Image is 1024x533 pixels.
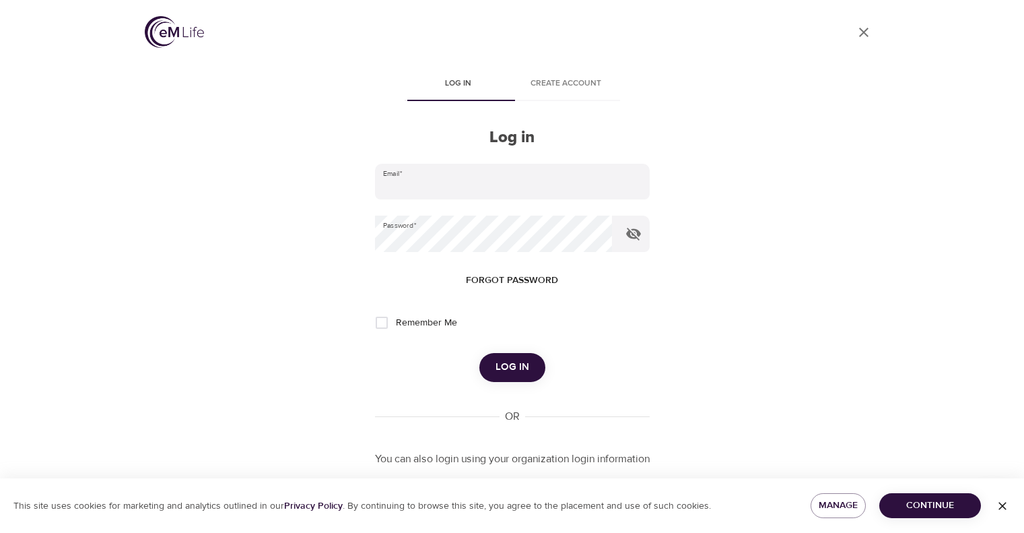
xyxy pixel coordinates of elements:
button: Manage [811,493,866,518]
div: disabled tabs example [375,69,650,101]
h2: Log in [375,128,650,148]
a: Privacy Policy [284,500,343,512]
span: Forgot password [466,272,558,289]
img: logo [145,16,204,48]
span: Continue [890,497,970,514]
span: Manage [821,497,856,514]
p: You can also login using your organization login information [375,451,650,467]
div: OR [500,409,525,425]
a: close [848,16,880,49]
span: Remember Me [396,316,457,330]
button: Forgot password [460,268,564,293]
button: Log in [479,353,545,381]
button: Continue [879,493,981,518]
span: Log in [413,77,504,91]
span: Log in [496,358,529,376]
span: Create account [520,77,612,91]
